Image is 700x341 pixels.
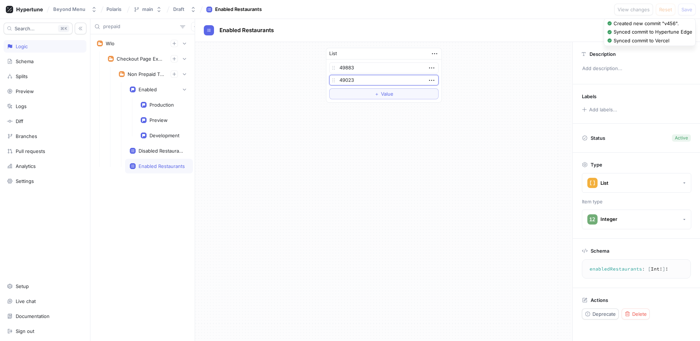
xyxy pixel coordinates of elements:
div: Settings [16,178,34,184]
div: Sign out [16,328,34,334]
div: Created new commit "v456". [614,20,679,27]
div: Enabled Restaurants [215,6,262,13]
span: Reset [659,7,672,12]
span: Value [381,92,393,96]
button: ＋Value [329,88,439,99]
div: List [600,180,608,186]
div: Disabled Restaurants [139,148,185,154]
span: Polaris [106,7,121,12]
div: Enabled [139,87,157,92]
p: Status [591,133,605,143]
div: Pull requests [16,148,45,154]
div: Diff [16,118,23,124]
div: Non Prepaid Tips Experiment [128,71,165,77]
button: Save [678,4,696,15]
button: Add labels... [579,105,619,114]
div: Development [149,133,179,138]
div: Logs [16,103,27,109]
div: Analytics [16,163,36,169]
p: Description [590,51,616,57]
div: Active [675,135,688,141]
span: Save [681,7,692,12]
div: Wlo [106,41,114,46]
button: View changes [614,4,653,15]
span: Search... [15,26,35,31]
div: Live chat [16,298,36,304]
p: Item type [582,198,691,206]
button: Reset [656,4,675,15]
span: Deprecate [592,312,616,316]
div: Logic [16,43,28,49]
textarea: enabledRestaurants: [Int!]! [585,263,688,276]
div: Branches [16,133,37,139]
div: Checkout Page Experiments [117,56,165,62]
input: Search... [103,23,177,30]
div: Enabled Restaurants [139,163,185,169]
div: Documentation [16,313,50,319]
div: Production [149,102,174,108]
p: Type [591,162,602,168]
div: List [329,50,337,57]
div: Synced commit to Hypertune Edge [614,28,692,36]
input: Enter number here [329,75,439,86]
button: Deprecate [582,309,619,319]
a: Documentation [4,310,86,322]
p: Actions [591,297,608,303]
button: Beyond Menu [50,3,100,15]
div: Preview [16,88,34,94]
span: View changes [618,7,650,12]
span: Enabled Restaurants [219,27,274,33]
button: Search...K [4,23,73,34]
div: Synced commit to Vercel [614,37,669,45]
button: Integer [582,210,691,229]
div: main [142,6,153,12]
div: Splits [16,73,28,79]
div: Setup [16,283,29,289]
p: Schema [591,248,609,254]
input: Enter number here [329,62,439,73]
button: Draft [170,3,199,15]
div: Beyond Menu [53,6,85,12]
div: Draft [173,6,184,12]
div: Preview [149,117,168,123]
div: Integer [600,216,617,222]
button: List [582,173,691,193]
span: Delete [632,312,647,316]
button: main [131,3,165,15]
span: ＋ [374,92,379,96]
p: Labels [582,93,596,99]
div: Schema [16,58,34,64]
p: Add description... [579,62,694,75]
button: Delete [622,309,650,319]
div: K [58,25,69,32]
